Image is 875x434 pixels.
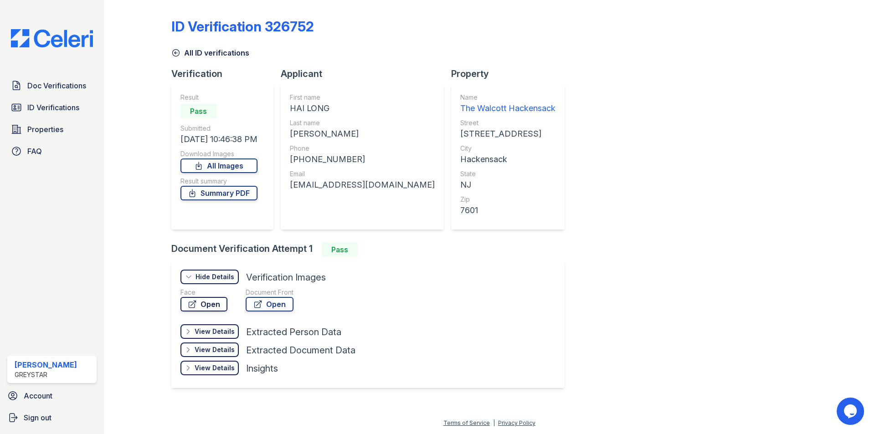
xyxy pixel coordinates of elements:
[460,179,556,191] div: NJ
[180,133,257,146] div: [DATE] 10:46:38 PM
[7,98,97,117] a: ID Verifications
[180,158,257,173] a: All Images
[7,142,97,160] a: FAQ
[246,288,293,297] div: Document Front
[290,93,435,102] div: First name
[195,327,235,336] div: View Details
[498,419,535,426] a: Privacy Policy
[27,124,63,135] span: Properties
[322,242,358,257] div: Pass
[171,47,249,58] a: All ID verifications
[460,195,556,204] div: Zip
[180,177,257,186] div: Result summary
[451,67,572,80] div: Property
[493,419,495,426] div: |
[24,390,52,401] span: Account
[171,67,281,80] div: Verification
[4,387,100,405] a: Account
[443,419,490,426] a: Terms of Service
[246,271,326,284] div: Verification Images
[460,118,556,128] div: Street
[460,153,556,166] div: Hackensack
[460,128,556,140] div: [STREET_ADDRESS]
[290,169,435,179] div: Email
[180,104,217,118] div: Pass
[27,80,86,91] span: Doc Verifications
[171,242,572,257] div: Document Verification Attempt 1
[180,297,227,311] a: Open
[460,204,556,217] div: 7601
[195,345,235,354] div: View Details
[24,412,51,423] span: Sign out
[246,344,355,357] div: Extracted Document Data
[27,146,42,157] span: FAQ
[290,118,435,128] div: Last name
[290,153,435,166] div: [PHONE_NUMBER]
[180,288,227,297] div: Face
[281,67,451,80] div: Applicant
[4,408,100,427] a: Sign out
[180,124,257,133] div: Submitted
[460,102,556,115] div: The Walcott Hackensack
[7,77,97,95] a: Doc Verifications
[27,102,79,113] span: ID Verifications
[195,363,235,373] div: View Details
[246,326,341,338] div: Extracted Person Data
[246,297,293,311] a: Open
[290,144,435,153] div: Phone
[460,93,556,115] a: Name The Walcott Hackensack
[171,18,314,35] div: ID Verification 326752
[290,102,435,115] div: HAI LONG
[180,93,257,102] div: Result
[180,149,257,158] div: Download Images
[15,370,77,379] div: Greystar
[460,93,556,102] div: Name
[7,120,97,138] a: Properties
[290,179,435,191] div: [EMAIL_ADDRESS][DOMAIN_NAME]
[290,128,435,140] div: [PERSON_NAME]
[837,398,866,425] iframe: chat widget
[180,186,257,200] a: Summary PDF
[460,169,556,179] div: State
[460,144,556,153] div: City
[196,272,234,281] div: Hide Details
[4,29,100,47] img: CE_Logo_Blue-a8612792a0a2168367f1c8372b55b34899dd931a85d93a1a3d3e32e68fde9ad4.png
[15,359,77,370] div: [PERSON_NAME]
[246,362,278,375] div: Insights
